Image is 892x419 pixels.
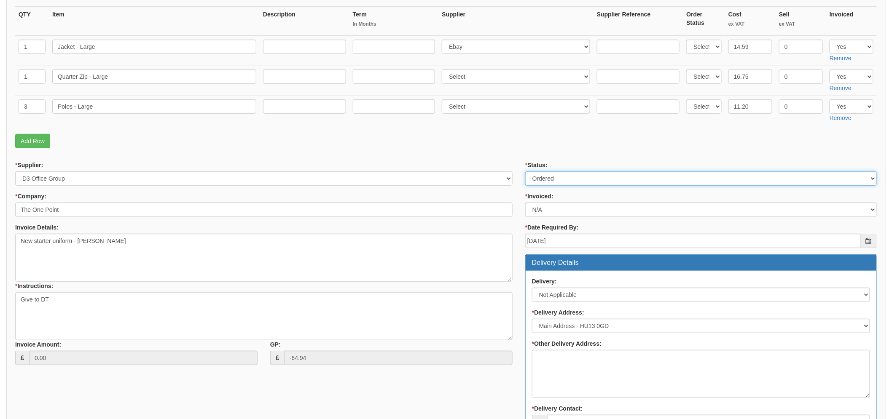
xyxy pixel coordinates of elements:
label: Status: [525,161,548,169]
label: Other Delivery Address: [532,339,602,348]
th: Supplier [438,6,594,36]
label: Invoiced: [525,192,553,200]
label: Invoice Amount: [15,340,61,349]
th: Invoiced [826,6,877,36]
small: ex VAT [779,21,823,28]
th: Description [260,6,349,36]
label: Supplier: [15,161,43,169]
label: Delivery: [532,277,557,286]
textarea: Give to DT [15,292,513,340]
a: Remove [830,115,852,121]
label: Delivery Contact: [532,404,583,413]
small: In Months [353,21,435,28]
h3: Delivery Details [532,259,870,267]
label: Delivery Address: [532,308,584,317]
label: Company: [15,192,46,200]
th: Item [49,6,260,36]
a: Remove [830,55,852,61]
label: Invoice Details: [15,223,59,232]
label: Date Required By: [525,223,579,232]
th: Sell [776,6,826,36]
th: Cost [725,6,776,36]
a: Add Row [15,134,50,148]
label: Instructions: [15,282,53,290]
small: ex VAT [728,21,772,28]
a: Remove [830,85,852,91]
textarea: New starter uniform - [PERSON_NAME] [15,234,513,282]
th: QTY [15,6,49,36]
th: Order Status [683,6,725,36]
th: Term [349,6,439,36]
th: Supplier Reference [594,6,683,36]
label: GP: [270,340,281,349]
